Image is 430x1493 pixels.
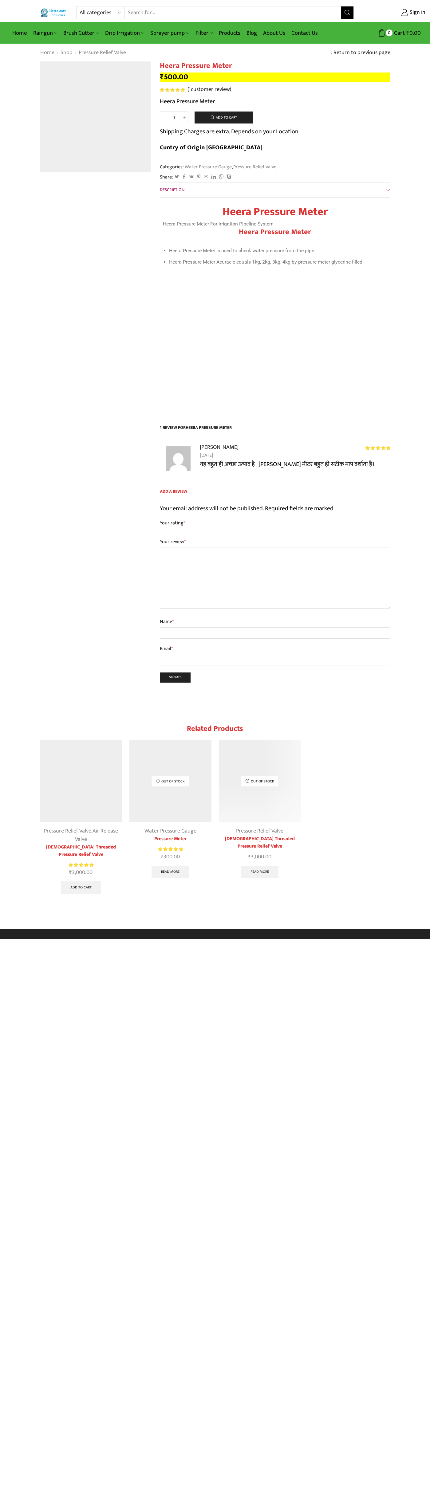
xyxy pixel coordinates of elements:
[158,846,183,852] div: Rated 5.00 out of 5
[408,9,425,17] span: Sign in
[360,27,421,39] a: 0 Cart ₹0.00
[40,827,122,844] div: ,
[160,672,191,683] input: Submit
[160,127,298,136] p: Shipping Charges are extra, Depends on your Location
[75,826,118,844] a: Air Release Valve
[186,424,232,431] span: Heera Pressure Meter
[61,881,101,894] a: Add to cart: “Female Threaded Pressure Relief Valve”
[40,49,55,57] a: Home
[161,852,164,861] span: ₹
[189,85,191,94] span: 1
[248,852,251,861] span: ₹
[192,26,216,40] a: Filter
[288,26,321,40] a: Contact Us
[333,49,390,57] a: Return to previous page
[187,723,243,735] span: Related products
[160,538,390,546] label: Your review
[160,71,188,83] bdi: 500.00
[160,503,333,514] span: Your email address will not be published. Required fields are marked
[260,26,288,40] a: About Us
[160,88,185,92] div: Rated 5.00 out of 5
[248,852,271,861] bdi: 3,000.00
[160,61,390,70] h1: Heera Pressure Meter
[152,776,189,786] p: Out of stock
[236,826,283,836] a: Pressure Relief Valve
[160,519,390,527] label: Your rating
[160,163,276,170] span: Categories: ,
[163,205,387,267] div: Heera Pressure Meter For Irrigation Pipeline System
[219,740,301,822] img: male threaded pressure relief valve
[160,186,184,193] span: Description
[160,425,390,435] h2: 1 review for
[239,226,311,238] strong: Heera Pressure Meter
[341,6,353,19] button: Search button
[158,846,183,852] span: Rated out of 5
[160,142,262,153] b: Cuntry of Origin [GEOGRAPHIC_DATA]
[129,740,211,822] img: Water-Pressure-Gauge
[187,86,231,94] a: (1customer review)
[160,618,390,626] label: Name
[161,852,180,861] bdi: 300.00
[69,868,72,877] span: ₹
[152,866,189,878] a: Read more about “Pressure Meter”
[241,776,278,786] p: Out of stock
[144,826,196,836] a: Water Pressure Gauge
[393,29,405,37] span: Cart
[200,452,390,460] time: [DATE]
[243,26,260,40] a: Blog
[44,826,91,836] a: Pressure Relief Valve
[69,862,93,868] div: Rated 5.00 out of 5
[60,26,102,40] a: Brush Cutter
[60,49,73,57] a: Shop
[40,740,122,822] img: Female threaded pressure relief valve
[233,163,276,171] a: Pressure Relief Valve
[200,459,390,469] p: यह बहुत ही अच्छा उत्पाद है। [PERSON_NAME] मीटर बहुत ही सटीक माप दर्शाता हैं।
[219,835,301,850] a: [DEMOGRAPHIC_DATA] Threaded Pressure Relief Valve
[160,182,390,197] a: Description
[160,96,390,106] p: Heera Pressure Meter
[406,28,409,38] span: ₹
[160,174,173,181] span: Share:
[160,645,390,653] label: Email
[184,163,232,171] a: Water Pressure Gauge
[40,49,126,57] nav: Breadcrumb
[386,29,393,36] span: 0
[365,446,390,450] div: Rated 5 out of 5
[363,7,425,18] a: Sign in
[365,446,390,450] span: Rated out of 5
[9,26,30,40] a: Home
[406,28,421,38] bdi: 0.00
[160,88,185,92] span: Rated out of 5 based on customer rating
[169,246,387,255] li: Heera Pressure Meter is used to check water pressure from the pipe.
[69,868,93,877] bdi: 3,000.00
[160,71,164,83] span: ₹
[102,26,147,40] a: Drip Irrigation
[195,112,253,124] button: Add to cart
[125,6,341,19] input: Search for...
[40,61,151,172] img: Heera Pressure Meter
[40,844,122,858] a: [DEMOGRAPHIC_DATA] Threaded Pressure Relief Valve
[78,49,126,57] a: Pressure Relief Valve
[167,112,181,123] input: Product quantity
[160,488,390,499] span: Add a review
[200,443,239,452] strong: [PERSON_NAME]
[169,258,387,267] li: Heera Pressure Meter Acuracie equals 1kg, 2kg, 3kg, 4kg by pressure meter glycerine filled
[241,866,278,878] a: Read more about “Male Threaded Pressure Relief Valve”
[30,26,60,40] a: Raingun
[69,862,93,868] span: Rated out of 5
[223,202,328,221] strong: Heera Pressure Meter
[160,88,186,92] span: 1
[129,835,211,843] a: Pressure Meter
[216,26,243,40] a: Products
[147,26,192,40] a: Sprayer pump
